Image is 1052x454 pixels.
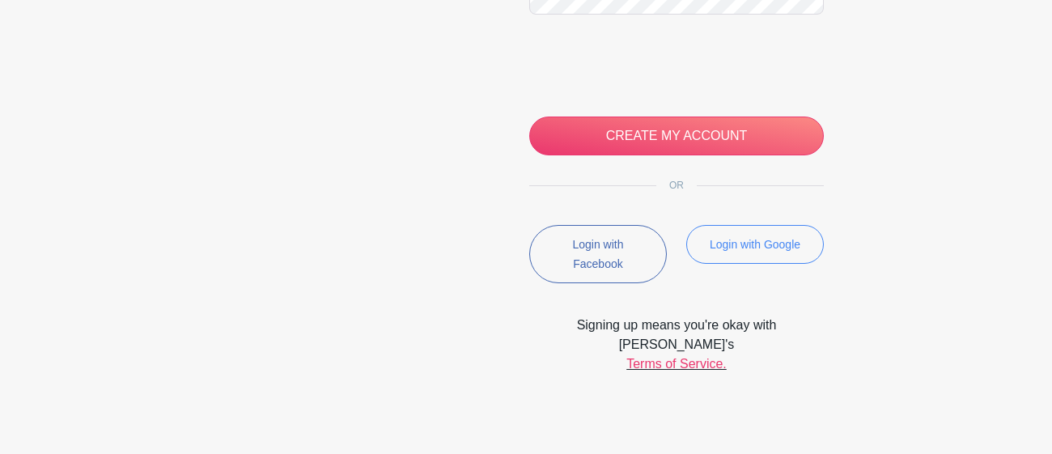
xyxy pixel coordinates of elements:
span: OR [656,180,697,191]
a: Terms of Service. [626,357,727,371]
small: Login with Facebook [572,238,623,270]
span: Signing up means you're okay with [PERSON_NAME]'s [520,316,834,354]
button: Login with Facebook [529,225,667,283]
button: Login with Google [686,225,824,264]
iframe: reCAPTCHA [529,34,775,97]
small: Login with Google [710,238,800,251]
input: CREATE MY ACCOUNT [529,117,824,155]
